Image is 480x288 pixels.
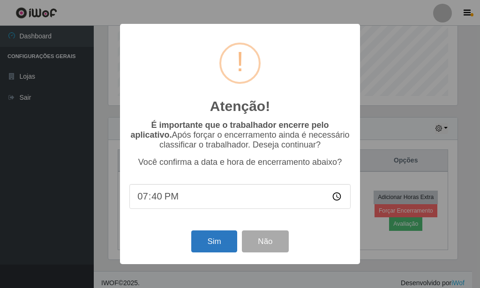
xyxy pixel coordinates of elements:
[191,230,237,252] button: Sim
[129,157,351,167] p: Você confirma a data e hora de encerramento abaixo?
[210,98,270,115] h2: Atenção!
[129,120,351,150] p: Após forçar o encerramento ainda é necessário classificar o trabalhador. Deseja continuar?
[242,230,288,252] button: Não
[130,120,329,140] b: É importante que o trabalhador encerre pelo aplicativo.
